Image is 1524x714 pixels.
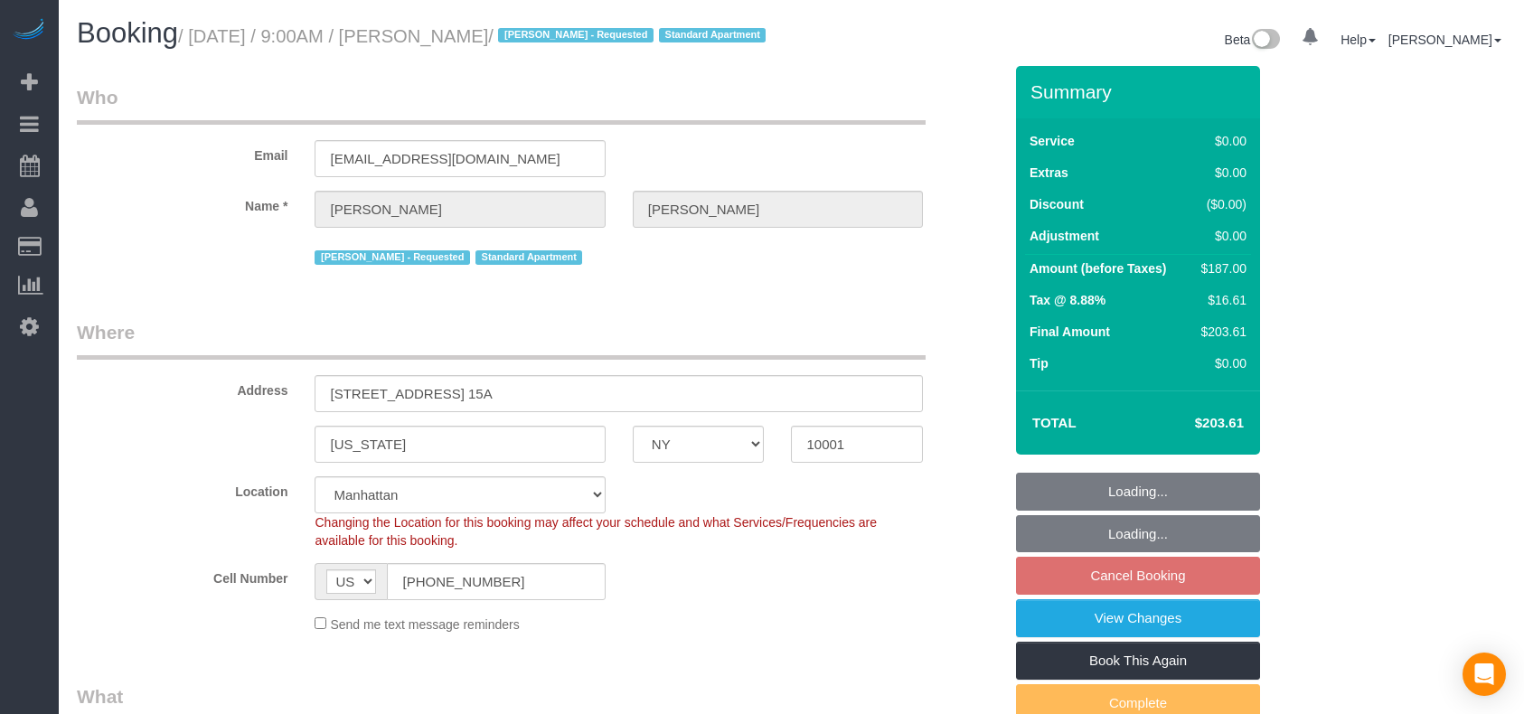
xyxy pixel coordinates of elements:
div: $187.00 [1194,259,1246,277]
label: Final Amount [1030,323,1110,341]
a: [PERSON_NAME] [1388,33,1501,47]
input: Email [315,140,605,177]
a: Beta [1225,33,1281,47]
strong: Total [1032,415,1077,430]
div: $0.00 [1194,132,1246,150]
span: / [488,26,771,46]
label: Adjustment [1030,227,1099,245]
h3: Summary [1030,81,1251,102]
label: Email [63,140,301,164]
div: ($0.00) [1194,195,1246,213]
span: [PERSON_NAME] - Requested [498,28,653,42]
legend: Where [77,319,926,360]
label: Tax @ 8.88% [1030,291,1105,309]
label: Extras [1030,164,1068,182]
span: Booking [77,17,178,49]
input: City [315,426,605,463]
a: Book This Again [1016,642,1260,680]
img: New interface [1250,29,1280,52]
span: Send me text message reminders [330,617,519,632]
label: Location [63,476,301,501]
span: Standard Apartment [475,250,583,265]
legend: Who [77,84,926,125]
input: Zip Code [791,426,923,463]
input: Last Name [633,191,923,228]
label: Discount [1030,195,1084,213]
label: Cell Number [63,563,301,587]
a: Help [1341,33,1376,47]
span: Changing the Location for this booking may affect your schedule and what Services/Frequencies are... [315,515,877,548]
div: $203.61 [1194,323,1246,341]
label: Name * [63,191,301,215]
small: / [DATE] / 9:00AM / [PERSON_NAME] [178,26,771,46]
label: Tip [1030,354,1049,372]
label: Amount (before Taxes) [1030,259,1166,277]
div: $0.00 [1194,227,1246,245]
label: Service [1030,132,1075,150]
div: $16.61 [1194,291,1246,309]
img: Automaid Logo [11,18,47,43]
input: Cell Number [387,563,605,600]
label: Address [63,375,301,399]
input: First Name [315,191,605,228]
h4: $203.61 [1141,416,1244,431]
span: [PERSON_NAME] - Requested [315,250,469,265]
div: $0.00 [1194,354,1246,372]
span: Standard Apartment [659,28,767,42]
div: $0.00 [1194,164,1246,182]
div: Open Intercom Messenger [1463,653,1506,696]
a: View Changes [1016,599,1260,637]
